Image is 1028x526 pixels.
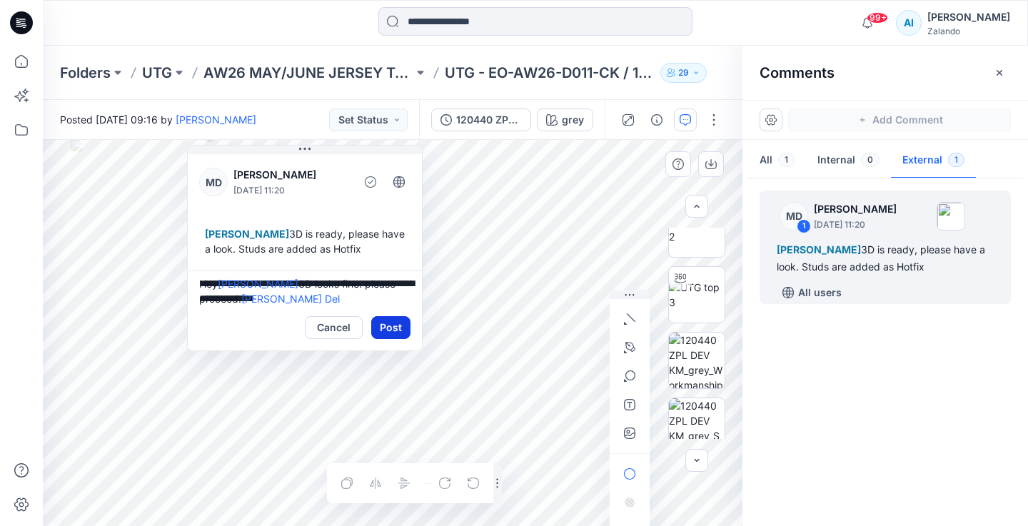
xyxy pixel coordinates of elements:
[678,65,689,81] p: 29
[806,143,891,179] button: Internal
[760,64,835,81] h2: Comments
[780,202,808,231] div: MD
[233,183,350,198] p: [DATE] 11:20
[205,228,289,240] span: [PERSON_NAME]
[445,63,655,83] p: UTG - EO-AW26-D011-CK / 120440
[777,281,847,304] button: All users
[176,113,256,126] a: [PERSON_NAME]
[798,284,842,301] p: All users
[814,201,897,218] p: [PERSON_NAME]
[927,9,1010,26] div: [PERSON_NAME]
[645,108,668,131] button: Details
[669,333,725,388] img: 120440 ZPL DEV KM_grey_Workmanship illustrations - 120440
[896,10,922,36] div: AI
[861,153,880,167] span: 0
[305,316,363,339] button: Cancel
[431,108,531,131] button: 120440 ZPL DEV KM
[778,153,795,167] span: 1
[562,112,584,128] div: grey
[891,143,976,179] button: External
[60,112,256,127] span: Posted [DATE] 09:16 by
[142,63,172,83] a: UTG
[199,221,410,262] div: 3D is ready, please have a look. Studs are added as Hotfix
[669,280,725,310] img: UTG top 3
[788,108,1011,131] button: Add Comment
[814,218,897,232] p: [DATE] 11:20
[927,26,1010,36] div: Zalando
[777,243,861,256] span: [PERSON_NAME]
[456,112,522,128] div: 120440 ZPL DEV KM
[669,214,725,244] img: UTG top 2
[867,12,888,24] span: 99+
[233,166,350,183] p: [PERSON_NAME]
[371,316,410,339] button: Post
[777,241,994,275] div: 3D is ready, please have a look. Studs are added as Hotfix
[60,63,111,83] a: Folders
[669,398,725,454] img: 120440 ZPL DEV KM_grey_Screenshot 2025-09-10 154151
[537,108,593,131] button: grey
[748,143,806,179] button: All
[948,153,964,167] span: 1
[199,168,228,196] div: MD
[660,63,707,83] button: 29
[203,63,413,83] a: AW26 MAY/JUNE JERSEY TOPS
[797,219,811,233] div: 1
